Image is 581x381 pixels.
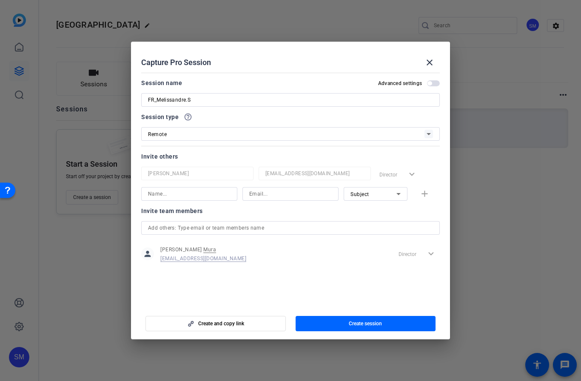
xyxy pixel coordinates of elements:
span: Create and copy link [198,320,244,327]
input: Enter Session Name [148,95,433,105]
mat-icon: person [141,247,154,260]
span: [PERSON_NAME] [160,246,246,253]
span: Subject [350,191,369,197]
span: Create session [349,320,382,327]
div: Capture Pro Session [141,52,440,73]
span: Session type [141,112,179,122]
input: Add others: Type email or team members name [148,223,433,233]
span: Remote [148,131,167,137]
input: Name... [148,189,231,199]
mat-icon: close [424,57,435,68]
div: Invite team members [141,206,440,216]
input: Email... [265,168,364,179]
div: Session name [141,78,182,88]
h2: Advanced settings [378,80,422,87]
button: Create and copy link [145,316,286,331]
input: Name... [148,168,247,179]
button: Create session [296,316,436,331]
mat-icon: help_outline [184,113,192,121]
input: Email... [249,189,332,199]
div: Invite others [141,151,440,162]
